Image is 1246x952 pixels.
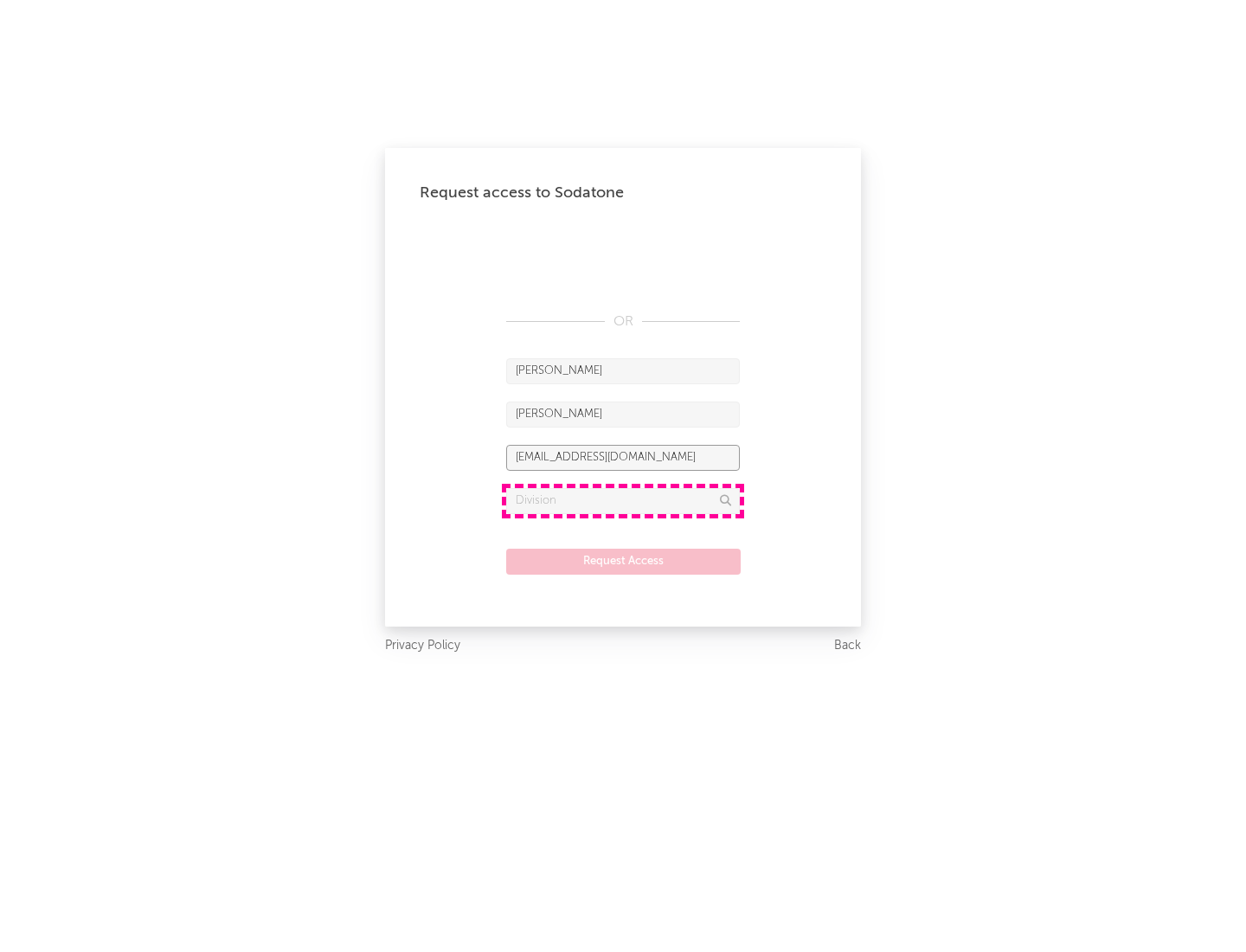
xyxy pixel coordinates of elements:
[506,312,740,332] div: OR
[506,402,740,428] input: Last Name
[420,183,826,203] div: Request access to Sodatone
[506,445,740,471] input: Email
[385,635,460,657] a: Privacy Policy
[506,549,741,575] button: Request Access
[834,635,861,657] a: Back
[506,358,740,384] input: First Name
[506,488,740,514] input: Division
